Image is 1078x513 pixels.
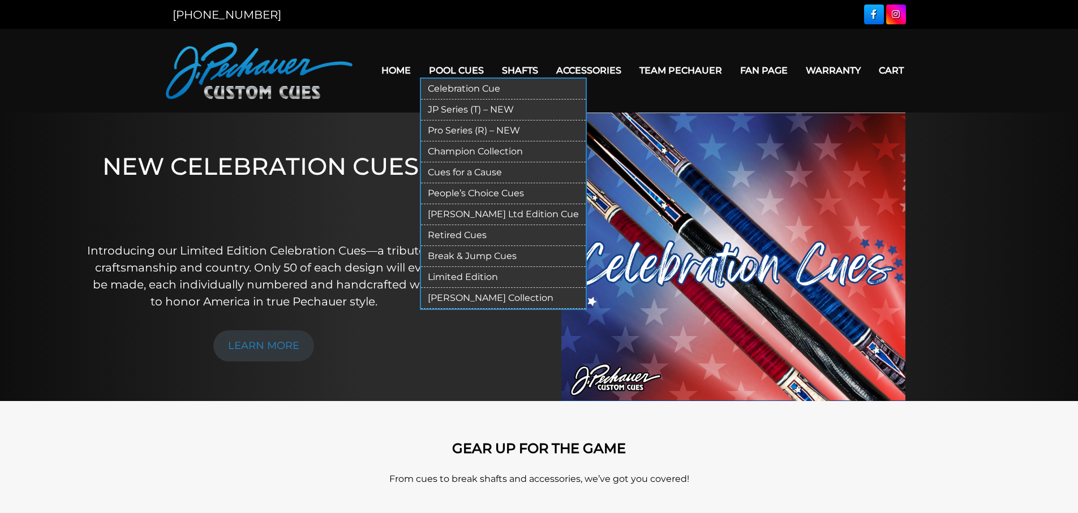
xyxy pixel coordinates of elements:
a: Champion Collection [421,141,586,162]
a: Celebration Cue [421,79,586,100]
a: [PHONE_NUMBER] [173,8,281,21]
p: From cues to break shafts and accessories, we’ve got you covered! [217,472,862,486]
a: LEARN MORE [213,330,314,361]
a: JP Series (T) – NEW [421,100,586,120]
a: Team Pechauer [630,56,731,85]
a: People’s Choice Cues [421,183,586,204]
a: Home [372,56,420,85]
a: Pool Cues [420,56,493,85]
a: Shafts [493,56,547,85]
strong: GEAR UP FOR THE GAME [452,440,626,456]
a: Cart [870,56,913,85]
img: Pechauer Custom Cues [166,42,353,99]
a: [PERSON_NAME] Collection [421,288,586,309]
a: Warranty [797,56,870,85]
a: Fan Page [731,56,797,85]
a: [PERSON_NAME] Ltd Edition Cue [421,204,586,225]
h1: NEW CELEBRATION CUES! [87,152,441,226]
a: Retired Cues [421,225,586,246]
a: Limited Edition [421,267,586,288]
a: Cues for a Cause [421,162,586,183]
a: Pro Series (R) – NEW [421,120,586,141]
a: Accessories [547,56,630,85]
a: Break & Jump Cues [421,246,586,267]
p: Introducing our Limited Edition Celebration Cues—a tribute to craftsmanship and country. Only 50 ... [87,242,441,310]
